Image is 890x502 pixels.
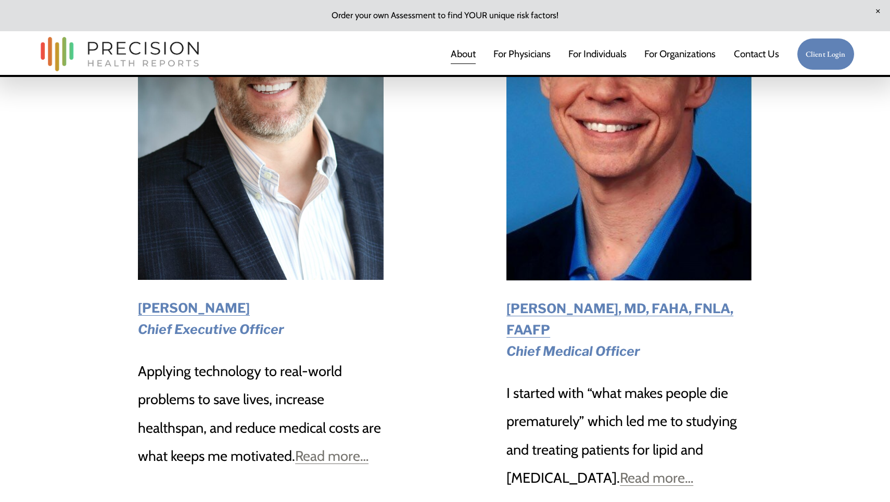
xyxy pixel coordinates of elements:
a: For Physicians [493,43,551,65]
iframe: Chat Widget [838,452,890,502]
a: About [451,43,476,65]
span: For Organizations [644,44,716,63]
a: For Individuals [568,43,627,65]
img: Precision Health Reports [35,32,204,76]
a: Contact Us [734,43,779,65]
em: Chief Executive Officer [138,321,284,337]
a: folder dropdown [644,43,716,65]
p: Applying technology to real-world problems to save lives, increase healthspan, and reduce medical... [138,357,384,471]
a: Read more… [295,447,368,465]
a: Client Login [797,38,855,71]
a: Read more… [620,469,693,486]
a: [PERSON_NAME] [138,300,250,316]
a: [PERSON_NAME], MD, FAHA, FNLA, FAAFP [506,301,733,338]
p: I started with “what makes people die prematurely” which led me to studying and treating patients... [506,379,752,493]
em: Chief Medical Officer [506,343,640,359]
